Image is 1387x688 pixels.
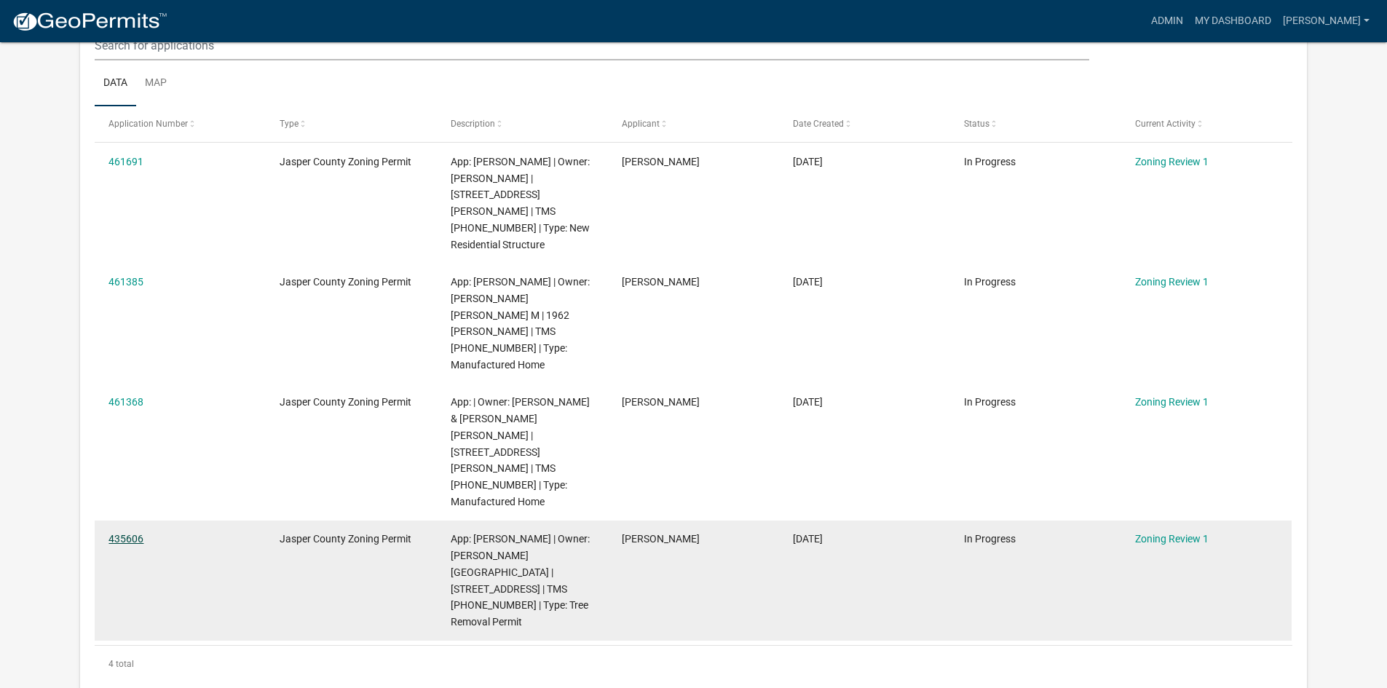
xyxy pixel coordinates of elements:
a: Admin [1145,7,1189,35]
span: 08/08/2025 [793,396,823,408]
a: [PERSON_NAME] [1277,7,1375,35]
a: My Dashboard [1189,7,1277,35]
span: Jasper County Zoning Permit [280,533,411,545]
a: 461368 [108,396,143,408]
input: Search for applications [95,31,1088,60]
span: App: Felix antonio rivera | Owner: MORENO JEREMIAS | 298 MUNGIN CREEK RD | TMS 039-01-03-002 | Ty... [451,156,590,250]
span: Current Activity [1135,119,1196,129]
div: 4 total [95,646,1292,682]
span: 06/13/2025 [793,533,823,545]
span: Jasper County Zoning Permit [280,276,411,288]
a: Zoning Review 1 [1135,156,1209,167]
span: In Progress [964,156,1016,167]
span: Jasper County Zoning Permit [280,396,411,408]
a: 435606 [108,533,143,545]
a: Zoning Review 1 [1135,533,1209,545]
span: Dustin Tuten [622,276,700,288]
a: Zoning Review 1 [1135,276,1209,288]
span: App: | Owner: TUTEN DUSTIN & JAMIE DARA | 232 Boyd Creek Drive | TMS 094-00-00-106 | Type: Manufa... [451,396,590,507]
span: Status [964,119,989,129]
span: Felix Rivera [622,156,700,167]
a: 461691 [108,156,143,167]
span: In Progress [964,276,1016,288]
a: 461385 [108,276,143,288]
datatable-header-cell: Status [949,106,1121,141]
datatable-header-cell: Description [437,106,608,141]
datatable-header-cell: Application Number [95,106,266,141]
span: 08/10/2025 [793,156,823,167]
span: Type [280,119,299,129]
span: 08/08/2025 [793,276,823,288]
span: Application Number [108,119,188,129]
span: Jasper County Zoning Permit [280,156,411,167]
span: App: Emily Haidemenos | Owner: KNOWLES ISLAND PLANTATION | 482 BRANCH RD W | TMS 094-08-00-013 | ... [451,533,590,628]
span: In Progress [964,533,1016,545]
span: Date Created [793,119,844,129]
span: In Progress [964,396,1016,408]
span: App: Jamie Tuten | Owner: DARA CARLA M | 1962 FLOYD RD | TMS 045-00-01-029 | Type: Manufactured Home [451,276,590,371]
datatable-header-cell: Current Activity [1121,106,1292,141]
datatable-header-cell: Applicant [608,106,779,141]
span: Description [451,119,495,129]
datatable-header-cell: Type [266,106,437,141]
datatable-header-cell: Date Created [779,106,950,141]
a: Map [136,60,175,107]
a: Data [95,60,136,107]
span: Applicant [622,119,660,129]
a: Zoning Review 1 [1135,396,1209,408]
span: Emily Haidemenos [622,533,700,545]
span: Dustin Tuten [622,396,700,408]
